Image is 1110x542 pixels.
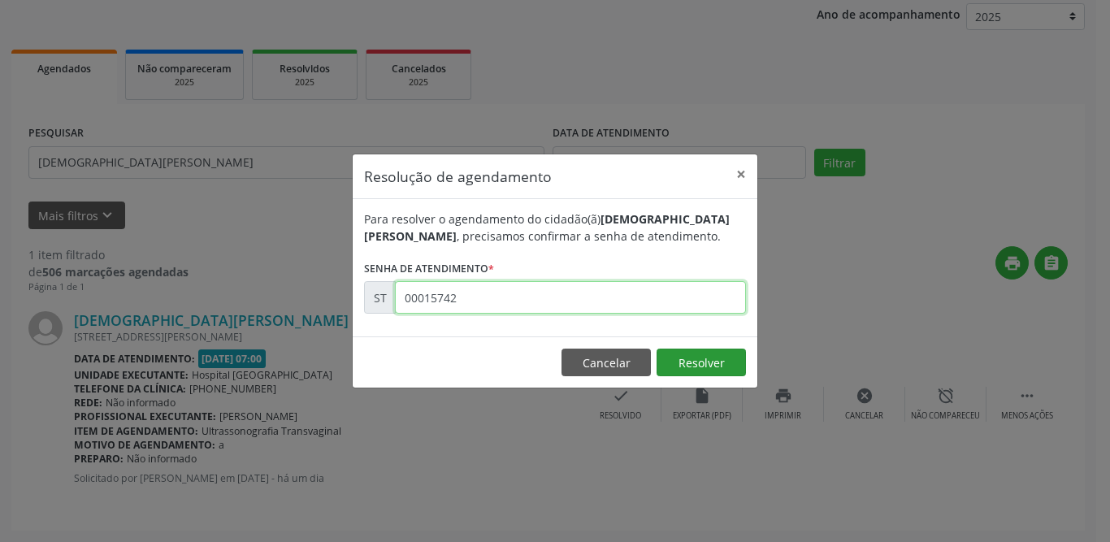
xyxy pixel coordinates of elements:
[657,349,746,376] button: Resolver
[364,281,396,314] div: ST
[364,166,552,187] h5: Resolução de agendamento
[562,349,651,376] button: Cancelar
[364,211,730,244] b: [DEMOGRAPHIC_DATA][PERSON_NAME]
[364,256,494,281] label: Senha de atendimento
[725,154,757,194] button: Close
[364,210,746,245] div: Para resolver o agendamento do cidadão(ã) , precisamos confirmar a senha de atendimento.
